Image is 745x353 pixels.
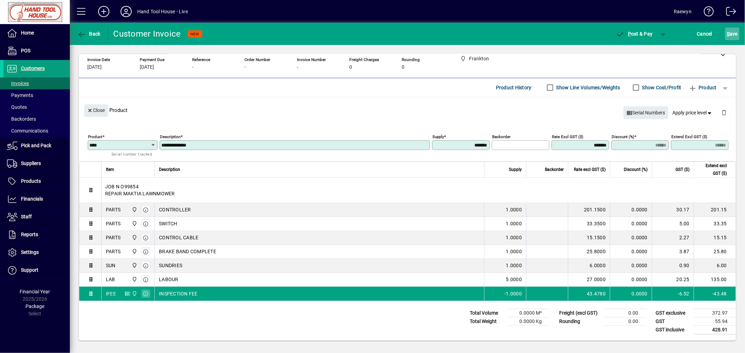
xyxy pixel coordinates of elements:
div: PARTS [106,206,120,213]
span: 1.0000 [506,220,522,227]
td: 2.27 [652,231,694,245]
td: 3.87 [652,245,694,259]
span: Discount (%) [624,166,648,173]
span: P [628,31,631,37]
a: Backorders [3,113,70,125]
a: Financials [3,190,70,208]
span: Payments [7,92,33,98]
span: CONTROLLER [159,206,191,213]
td: 0.0000 [610,203,652,217]
span: Product History [496,82,532,93]
td: 30.17 [652,203,694,217]
td: 0.0000 [610,273,652,287]
td: 0.0000 [610,259,652,273]
td: 428.91 [694,325,736,334]
mat-label: Discount (%) [612,134,634,139]
span: Frankton [130,290,138,298]
a: Pick and Pack [3,137,70,155]
div: 6.0000 [572,262,606,269]
a: Payments [3,89,70,101]
span: Frankton [130,262,138,269]
span: Frankton [130,234,138,241]
td: 0.0000 [610,287,652,301]
a: Suppliers [3,155,70,172]
td: 33.35 [694,217,736,231]
td: 0.0000 [610,217,652,231]
a: Support [3,262,70,279]
span: Financials [21,196,43,202]
span: Settings [21,249,39,255]
td: GST inclusive [652,325,694,334]
span: INSPECTION FEE [159,290,198,297]
td: 55.94 [694,317,736,325]
div: LAB [106,276,115,283]
td: GST exclusive [652,309,694,317]
div: IFEE [106,290,116,297]
button: Add [93,5,115,18]
button: Serial Numbers [623,106,668,119]
td: 0.90 [652,259,694,273]
div: PARTS [106,234,120,241]
a: Products [3,173,70,190]
span: Close [87,105,105,116]
span: Rate excl GST ($) [574,166,606,173]
td: 20.25 [652,273,694,287]
span: NEW [191,32,199,36]
span: POS [21,48,30,53]
td: 0.00 [605,317,647,325]
a: POS [3,42,70,60]
td: 6.00 [694,259,736,273]
span: Reports [21,232,38,237]
td: 0.0000 [610,245,652,259]
div: 27.0000 [572,276,606,283]
td: 0.00 [605,309,647,317]
a: Staff [3,208,70,226]
td: -6.52 [652,287,694,301]
span: [DATE] [87,65,102,70]
span: SWITCH [159,220,177,227]
span: Quotes [7,104,27,110]
span: Item [106,166,114,173]
td: 25.80 [694,245,736,259]
span: Frankton [130,220,138,227]
span: 1.0000 [506,248,522,255]
span: LABOUR [159,276,178,283]
button: Profile [115,5,137,18]
span: 0 [349,65,352,70]
span: Support [21,267,38,273]
div: JOB N O99854 REPAIR MAKTIA LAWNMOWER [102,178,736,203]
span: BRAKE BAND COMPLETE [159,248,216,255]
td: 5.00 [652,217,694,231]
a: Quotes [3,101,70,113]
span: Cancel [697,28,713,39]
mat-hint: Serial number tracked [111,150,152,158]
span: - [244,65,246,70]
div: Raewyn [674,6,692,17]
span: Backorders [7,116,36,122]
td: GST [652,317,694,325]
a: Settings [3,244,70,261]
span: Frankton [130,206,138,213]
div: 15.1500 [572,234,606,241]
span: 0 [402,65,404,70]
span: Supply [509,166,522,173]
span: GST ($) [675,166,689,173]
a: Reports [3,226,70,243]
span: ave [727,28,738,39]
button: Apply price level [670,106,716,119]
span: 1.0000 [506,234,522,241]
label: Show Cost/Profit [641,84,681,91]
span: Financial Year [20,289,50,294]
td: 15.15 [694,231,736,245]
span: Communications [7,128,48,134]
span: Serial Numbers [626,107,665,119]
td: 135.00 [694,273,736,287]
mat-label: Backorder [492,134,511,139]
div: PARTS [106,248,120,255]
a: Invoices [3,77,70,89]
button: Back [75,28,102,40]
span: -1.0000 [504,290,522,297]
span: Apply price level [673,109,713,117]
span: Home [21,30,34,36]
span: Frankton [130,276,138,283]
